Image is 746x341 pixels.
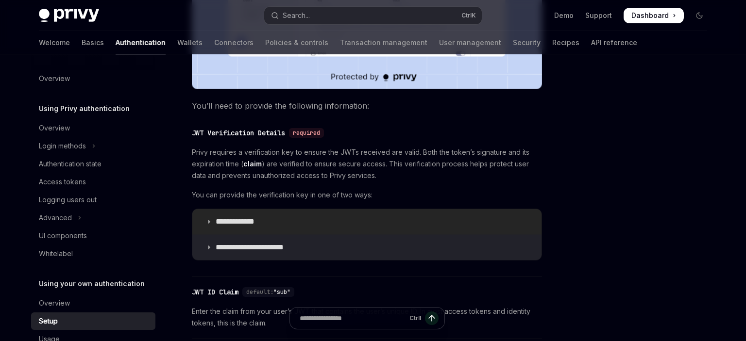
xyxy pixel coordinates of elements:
[177,31,203,54] a: Wallets
[246,288,273,296] span: default:
[265,31,328,54] a: Policies & controls
[31,137,155,155] button: Toggle Login methods section
[192,146,542,181] span: Privy requires a verification key to ensure the JWTs received are valid. Both the token’s signatu...
[300,308,406,329] input: Ask a question...
[39,140,86,152] div: Login methods
[192,128,285,138] div: JWT Verification Details
[39,297,70,309] div: Overview
[192,189,542,201] span: You can provide the verification key in one of two ways:
[31,209,155,227] button: Toggle Advanced section
[39,31,70,54] a: Welcome
[31,70,155,87] a: Overview
[264,7,482,24] button: Open search
[283,10,310,21] div: Search...
[624,8,684,23] a: Dashboard
[243,160,262,168] a: claim
[39,73,70,84] div: Overview
[82,31,104,54] a: Basics
[31,173,155,191] a: Access tokens
[31,227,155,244] a: UI components
[31,245,155,262] a: Whitelabel
[39,176,86,188] div: Access tokens
[289,128,324,138] div: required
[31,119,155,137] a: Overview
[39,315,58,327] div: Setup
[39,212,72,224] div: Advanced
[554,11,574,20] a: Demo
[31,294,155,312] a: Overview
[39,122,70,134] div: Overview
[31,155,155,173] a: Authentication state
[39,9,99,22] img: dark logo
[39,103,130,114] h5: Using Privy authentication
[192,287,238,297] div: JWT ID Claim
[461,12,476,19] span: Ctrl K
[39,230,87,242] div: UI components
[39,194,97,206] div: Logging users out
[31,312,155,330] a: Setup
[192,99,542,113] span: You’ll need to provide the following information:
[214,31,254,54] a: Connectors
[631,11,669,20] span: Dashboard
[425,311,439,325] button: Send message
[591,31,637,54] a: API reference
[340,31,427,54] a: Transaction management
[39,158,102,170] div: Authentication state
[692,8,707,23] button: Toggle dark mode
[513,31,541,54] a: Security
[585,11,612,20] a: Support
[39,248,73,260] div: Whitelabel
[439,31,501,54] a: User management
[39,278,145,290] h5: Using your own authentication
[552,31,579,54] a: Recipes
[116,31,166,54] a: Authentication
[31,191,155,209] a: Logging users out
[273,288,290,296] span: "sub"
